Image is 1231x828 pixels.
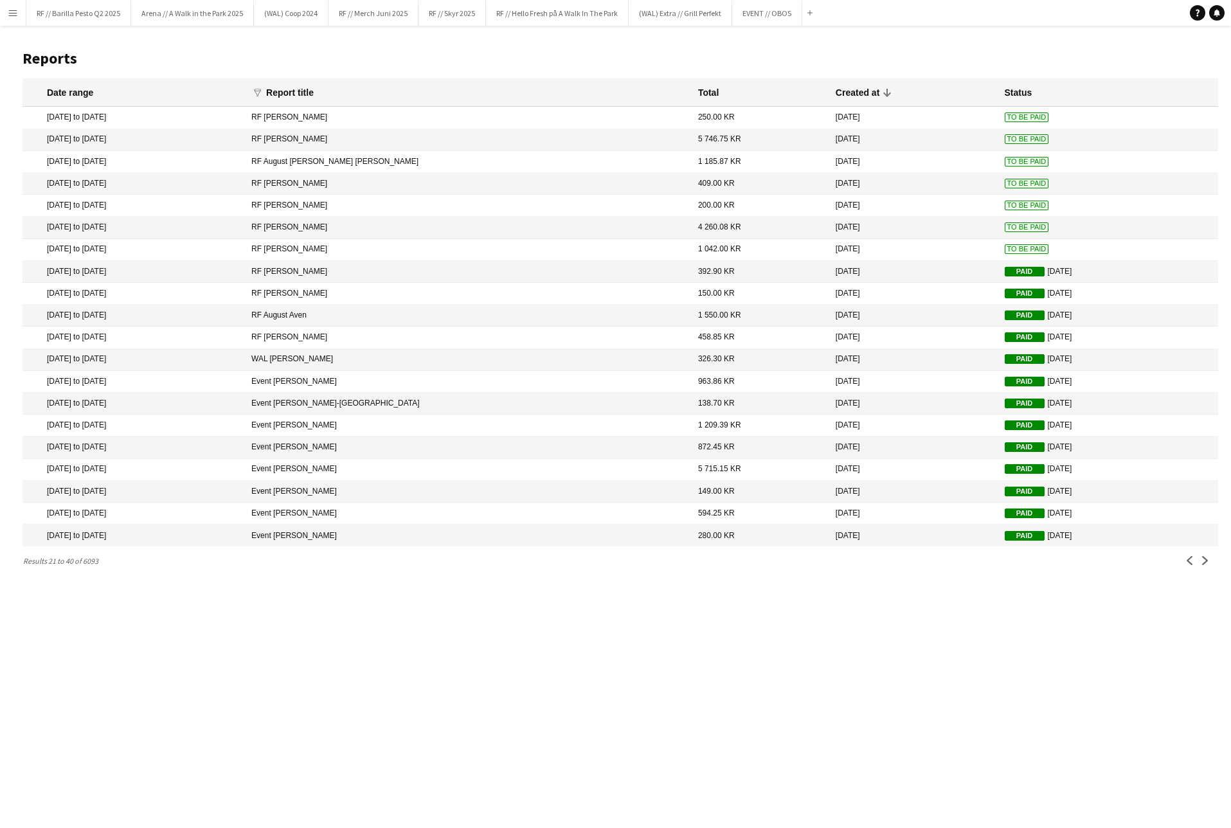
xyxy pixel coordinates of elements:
span: To Be Paid [1005,244,1049,254]
mat-cell: Event [PERSON_NAME]-[GEOGRAPHIC_DATA] [245,393,692,415]
span: Paid [1005,487,1045,496]
mat-cell: 1 185.87 KR [692,151,829,173]
mat-cell: Event [PERSON_NAME] [245,371,692,393]
button: RF // Skyr 2025 [418,1,486,26]
span: Paid [1005,420,1045,430]
mat-cell: [DATE] [998,393,1218,415]
mat-cell: 250.00 KR [692,107,829,129]
mat-cell: [DATE] to [DATE] [22,393,245,415]
mat-cell: Event [PERSON_NAME] [245,459,692,481]
mat-cell: Event [PERSON_NAME] [245,415,692,437]
mat-cell: [DATE] [829,481,998,503]
span: Paid [1005,310,1045,320]
mat-cell: RF [PERSON_NAME] [245,107,692,129]
mat-cell: [DATE] [829,459,998,481]
mat-cell: [DATE] to [DATE] [22,217,245,239]
mat-cell: [DATE] to [DATE] [22,371,245,393]
button: RF // Merch Juni 2025 [328,1,418,26]
span: To Be Paid [1005,179,1049,188]
mat-cell: [DATE] to [DATE] [22,525,245,546]
mat-cell: [DATE] [829,151,998,173]
mat-cell: [DATE] [829,503,998,525]
span: Paid [1005,399,1045,408]
mat-cell: 200.00 KR [692,195,829,217]
mat-cell: [DATE] [829,107,998,129]
mat-cell: 4 260.08 KR [692,217,829,239]
button: RF // Hello Fresh på A Walk In The Park [486,1,629,26]
mat-cell: 326.30 KR [692,349,829,371]
mat-cell: [DATE] [998,305,1218,327]
mat-cell: Event [PERSON_NAME] [245,437,692,458]
span: Paid [1005,332,1045,342]
mat-cell: RF August [PERSON_NAME] [PERSON_NAME] [245,151,692,173]
mat-cell: [DATE] to [DATE] [22,107,245,129]
span: Paid [1005,531,1045,541]
span: Results 21 to 40 of 6093 [22,556,103,566]
mat-cell: 963.86 KR [692,371,829,393]
mat-cell: [DATE] [998,415,1218,437]
mat-cell: [DATE] [829,305,998,327]
span: Paid [1005,289,1045,298]
mat-cell: [DATE] [829,283,998,305]
mat-cell: [DATE] [998,327,1218,348]
mat-cell: 280.00 KR [692,525,829,546]
mat-cell: [DATE] [829,525,998,546]
mat-cell: [DATE] to [DATE] [22,327,245,348]
mat-cell: [DATE] [998,261,1218,283]
button: RF // Barilla Pesto Q2 2025 [26,1,131,26]
mat-cell: 5 715.15 KR [692,459,829,481]
mat-cell: [DATE] to [DATE] [22,305,245,327]
mat-cell: 594.25 KR [692,503,829,525]
mat-cell: 458.85 KR [692,327,829,348]
div: Date range [47,87,93,98]
mat-cell: [DATE] to [DATE] [22,503,245,525]
span: To Be Paid [1005,157,1049,166]
mat-cell: RF [PERSON_NAME] [245,327,692,348]
div: Total [698,87,719,98]
mat-cell: [DATE] to [DATE] [22,283,245,305]
mat-cell: RF [PERSON_NAME] [245,173,692,195]
mat-cell: [DATE] to [DATE] [22,261,245,283]
mat-cell: [DATE] to [DATE] [22,239,245,261]
mat-cell: [DATE] to [DATE] [22,129,245,151]
div: Created at [836,87,891,98]
mat-cell: Event [PERSON_NAME] [245,525,692,546]
mat-cell: [DATE] [998,481,1218,503]
mat-cell: [DATE] [998,525,1218,546]
button: (WAL) Coop 2024 [254,1,328,26]
mat-cell: [DATE] [829,349,998,371]
h1: Reports [22,49,1218,68]
button: EVENT // OBOS [732,1,802,26]
mat-cell: [DATE] [829,393,998,415]
mat-cell: [DATE] [998,349,1218,371]
span: Paid [1005,354,1045,364]
mat-cell: [DATE] [998,459,1218,481]
mat-cell: [DATE] to [DATE] [22,481,245,503]
mat-cell: [DATE] [829,217,998,239]
span: To Be Paid [1005,222,1049,232]
mat-cell: 872.45 KR [692,437,829,458]
button: (WAL) Extra // Grill Perfekt [629,1,732,26]
div: Report title [266,87,314,98]
div: Report title [266,87,325,98]
mat-cell: [DATE] [829,173,998,195]
mat-cell: [DATE] [829,261,998,283]
mat-cell: 138.70 KR [692,393,829,415]
mat-cell: RF [PERSON_NAME] [245,195,692,217]
button: Arena // A Walk in the Park 2025 [131,1,254,26]
mat-cell: [DATE] [998,371,1218,393]
mat-cell: [DATE] [998,503,1218,525]
mat-cell: 150.00 KR [692,283,829,305]
mat-cell: 1 042.00 KR [692,239,829,261]
mat-cell: 5 746.75 KR [692,129,829,151]
mat-cell: Event [PERSON_NAME] [245,481,692,503]
mat-cell: [DATE] to [DATE] [22,173,245,195]
div: Created at [836,87,879,98]
mat-cell: [DATE] [829,437,998,458]
span: Paid [1005,442,1045,452]
mat-cell: [DATE] to [DATE] [22,437,245,458]
mat-cell: 149.00 KR [692,481,829,503]
mat-cell: [DATE] [998,437,1218,458]
mat-cell: [DATE] to [DATE] [22,459,245,481]
mat-cell: [DATE] [829,327,998,348]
